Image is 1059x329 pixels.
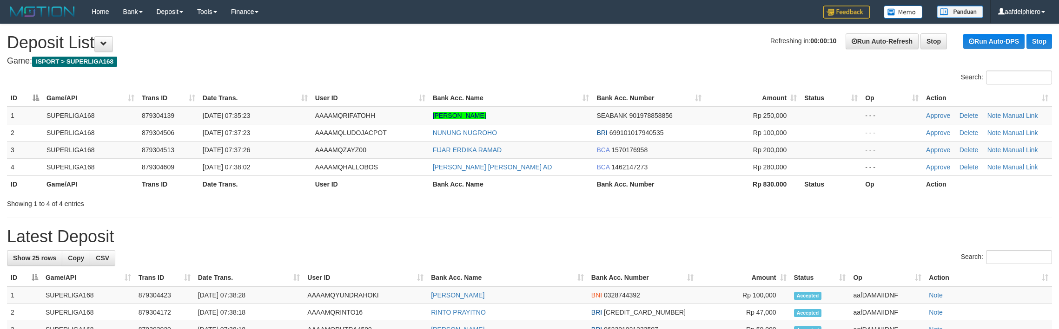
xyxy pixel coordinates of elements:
[315,129,387,136] span: AAAAMQLUDOJACPOT
[823,6,870,19] img: Feedback.jpg
[1003,163,1038,171] a: Manual Link
[135,269,194,286] th: Trans ID: activate to sort column ascending
[986,71,1052,84] input: Search:
[7,269,42,286] th: ID: activate to sort column descending
[194,304,304,321] td: [DATE] 07:38:18
[43,90,138,107] th: Game/API: activate to sort column ascending
[1003,129,1038,136] a: Manual Link
[62,250,90,266] a: Copy
[431,309,486,316] a: RINTO PRAYITNO
[611,146,648,154] span: Copy 1570176958 to clipboard
[203,112,250,119] span: [DATE] 07:35:23
[596,163,609,171] span: BCA
[753,129,787,136] span: Rp 100,000
[596,146,609,154] span: BCA
[960,146,978,154] a: Delete
[849,269,925,286] th: Op: activate to sort column ascending
[142,129,174,136] span: 879304506
[315,112,375,119] span: AAAAMQRIFATOHH
[849,304,925,321] td: aafDAMAIIDNF
[697,269,790,286] th: Amount: activate to sort column ascending
[961,71,1052,84] label: Search:
[604,291,640,299] span: Copy 0328744392 to clipboard
[135,304,194,321] td: 879304172
[429,90,593,107] th: Bank Acc. Name: activate to sort column ascending
[199,175,311,193] th: Date Trans.
[43,141,138,158] td: SUPERLIGA168
[987,163,1001,171] a: Note
[861,124,922,141] td: - - -
[963,34,1025,49] a: Run Auto-DPS
[90,250,115,266] a: CSV
[861,175,922,193] th: Op
[42,286,135,304] td: SUPERLIGA168
[846,33,919,49] a: Run Auto-Refresh
[42,269,135,286] th: Game/API: activate to sort column ascending
[304,286,427,304] td: AAAAMQYUNDRAHOKI
[1003,112,1038,119] a: Manual Link
[315,146,366,154] span: AAAAMQZAYZ00
[7,195,434,208] div: Showing 1 to 4 of 4 entries
[861,158,922,175] td: - - -
[861,141,922,158] td: - - -
[591,291,602,299] span: BNI
[705,175,801,193] th: Rp 830.000
[203,129,250,136] span: [DATE] 07:37:23
[7,141,43,158] td: 3
[311,90,429,107] th: User ID: activate to sort column ascending
[43,175,138,193] th: Game/API
[926,163,950,171] a: Approve
[849,286,925,304] td: aafDAMAIIDNF
[138,90,199,107] th: Trans ID: activate to sort column ascending
[794,292,822,300] span: Accepted
[929,309,943,316] a: Note
[884,6,923,19] img: Button%20Memo.svg
[42,304,135,321] td: SUPERLIGA168
[861,107,922,124] td: - - -
[142,146,174,154] span: 879304513
[697,286,790,304] td: Rp 100,000
[770,37,836,45] span: Refreshing in:
[861,90,922,107] th: Op: activate to sort column ascending
[7,5,78,19] img: MOTION_logo.png
[588,269,697,286] th: Bank Acc. Number: activate to sort column ascending
[7,107,43,124] td: 1
[7,124,43,141] td: 2
[596,129,607,136] span: BRI
[1003,146,1038,154] a: Manual Link
[753,146,787,154] span: Rp 200,000
[433,112,486,119] a: [PERSON_NAME]
[753,112,787,119] span: Rp 250,000
[596,112,627,119] span: SEABANK
[593,90,705,107] th: Bank Acc. Number: activate to sort column ascending
[987,112,1001,119] a: Note
[431,291,484,299] a: [PERSON_NAME]
[604,309,686,316] span: Copy 696901020130538 to clipboard
[96,254,109,262] span: CSV
[43,107,138,124] td: SUPERLIGA168
[7,175,43,193] th: ID
[32,57,117,67] span: ISPORT > SUPERLIGA168
[194,286,304,304] td: [DATE] 07:38:28
[593,175,705,193] th: Bank Acc. Number
[925,269,1052,286] th: Action: activate to sort column ascending
[629,112,672,119] span: Copy 901978858856 to clipboard
[199,90,311,107] th: Date Trans.: activate to sort column ascending
[926,146,950,154] a: Approve
[68,254,84,262] span: Copy
[987,129,1001,136] a: Note
[920,33,947,49] a: Stop
[7,57,1052,66] h4: Game:
[7,304,42,321] td: 2
[960,112,978,119] a: Delete
[986,250,1052,264] input: Search:
[433,129,497,136] a: NUNUNG NUGROHO
[7,90,43,107] th: ID: activate to sort column descending
[1026,34,1052,49] a: Stop
[705,90,801,107] th: Amount: activate to sort column ascending
[961,250,1052,264] label: Search:
[138,175,199,193] th: Trans ID
[697,304,790,321] td: Rp 47,000
[13,254,56,262] span: Show 25 rows
[611,163,648,171] span: Copy 1462147273 to clipboard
